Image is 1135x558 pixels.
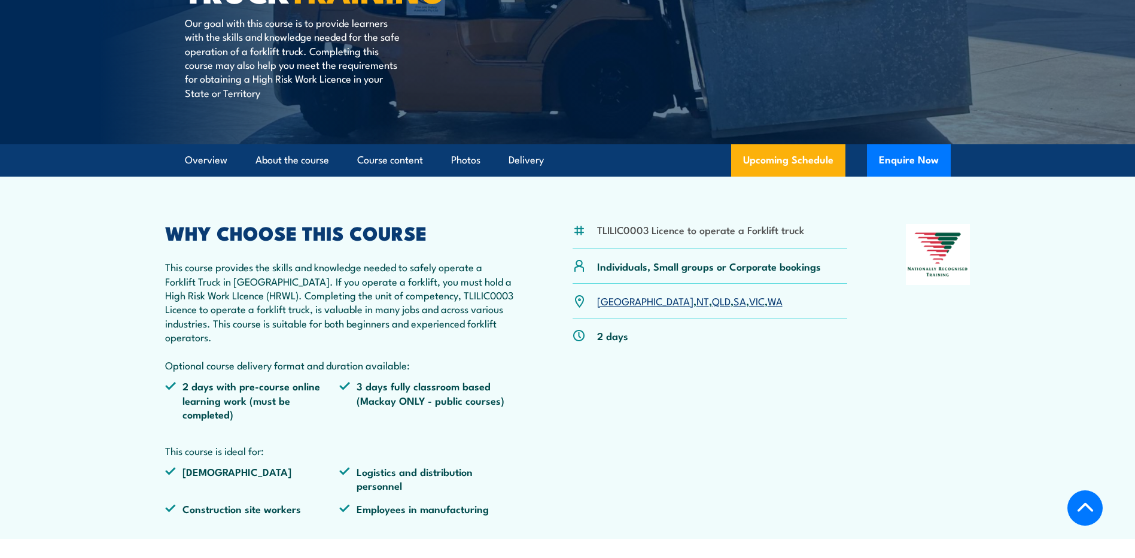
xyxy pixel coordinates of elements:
a: About the course [255,144,329,176]
li: Construction site workers [165,502,340,515]
li: 3 days fully classroom based (Mackay ONLY - public courses) [339,379,514,421]
li: TLILIC0003 Licence to operate a Forklift truck [597,223,804,236]
a: Upcoming Schedule [731,144,845,177]
li: Employees in manufacturing [339,502,514,515]
a: VIC [749,293,765,308]
p: Individuals, Small groups or Corporate bookings [597,259,821,273]
a: [GEOGRAPHIC_DATA] [597,293,693,308]
h2: WHY CHOOSE THIS COURSE [165,224,515,241]
a: SA [734,293,746,308]
li: [DEMOGRAPHIC_DATA] [165,465,340,493]
a: WA [768,293,783,308]
a: Delivery [509,144,544,176]
p: Our goal with this course is to provide learners with the skills and knowledge needed for the saf... [185,16,403,99]
button: Enquire Now [867,144,951,177]
p: , , , , , [597,294,783,308]
img: Nationally Recognised Training logo. [906,224,970,285]
a: Course content [357,144,423,176]
a: QLD [712,293,731,308]
a: Photos [451,144,480,176]
p: 2 days [597,329,628,342]
a: Overview [185,144,227,176]
p: This course provides the skills and knowledge needed to safely operate a Forklift Truck in [GEOGR... [165,260,515,372]
a: NT [696,293,709,308]
p: This course is ideal for: [165,444,515,457]
li: Logistics and distribution personnel [339,465,514,493]
li: 2 days with pre-course online learning work (must be completed) [165,379,340,421]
